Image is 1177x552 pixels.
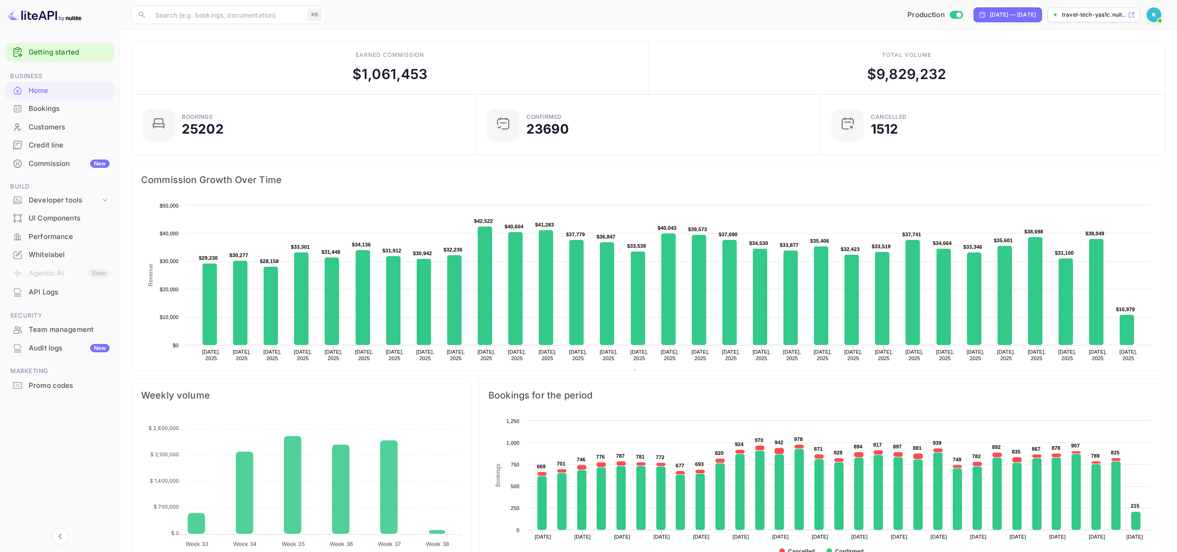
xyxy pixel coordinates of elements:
a: Credit line [6,136,114,153]
text: $34,530 [749,240,768,246]
text: [DATE] [772,534,789,540]
div: Customers [29,122,110,133]
div: Whitelabel [6,246,114,264]
text: 749 [953,457,961,462]
text: 835 [1012,449,1021,454]
div: Whitelabel [29,250,110,260]
text: Bookings [495,464,501,487]
div: New [90,159,110,168]
text: $33,519 [872,244,891,249]
div: UI Components [6,209,114,227]
text: [DATE], 2025 [844,349,863,361]
a: Customers [6,118,114,135]
text: 1,250 [506,418,519,424]
text: 942 [775,440,783,445]
text: 215 [1131,503,1140,509]
text: [DATE], 2025 [967,349,985,361]
text: [DATE], 2025 [233,349,251,361]
text: $36,847 [597,234,616,239]
div: Promo codes [29,380,110,391]
text: Revenue [148,264,154,286]
text: $37,741 [902,232,921,237]
tspan: $ 2,100,000 [150,451,179,458]
text: $37,779 [566,232,585,237]
text: 787 [616,453,625,459]
input: Search (e.g. bookings, documentation) [150,6,304,24]
text: 970 [755,437,764,443]
div: Team management [6,321,114,339]
span: Production [907,10,945,20]
text: $50,000 [160,203,179,209]
div: 23690 [526,123,569,135]
div: Commission [29,159,110,169]
div: Audit logsNew [6,339,114,357]
text: $34,664 [933,240,952,246]
text: 820 [715,450,724,456]
span: Commission Growth Over Time [141,172,1156,187]
text: 897 [893,444,902,449]
text: [DATE] [733,534,749,540]
text: Revenue [641,370,665,376]
text: [DATE], 2025 [783,349,801,361]
div: Home [29,86,110,96]
text: [DATE], 2025 [294,349,312,361]
span: Weekly volume [141,388,462,403]
a: Team management [6,321,114,338]
text: [DATE], 2025 [416,349,434,361]
text: $0 [173,343,179,348]
text: [DATE], 2025 [600,349,618,361]
img: LiteAPI logo [7,7,81,22]
text: [DATE] [970,534,986,540]
text: 878 [1052,445,1060,451]
a: Getting started [29,47,110,58]
text: $38,698 [1024,229,1043,234]
div: Performance [6,228,114,246]
text: [DATE], 2025 [355,349,373,361]
a: Whitelabel [6,246,114,263]
text: [DATE], 2025 [1028,349,1046,361]
text: [DATE], 2025 [386,349,404,361]
img: Revolut [1146,7,1161,22]
text: [DATE], 2025 [936,349,954,361]
button: Collapse navigation [52,528,68,545]
div: CommissionNew [6,155,114,173]
text: $33,539 [627,243,646,249]
a: Audit logsNew [6,339,114,356]
text: 750 [511,462,519,467]
div: CANCELLED [871,114,907,120]
div: Getting started [6,43,114,62]
text: [DATE], 2025 [630,349,648,361]
div: Team management [29,325,110,335]
text: [DATE] [891,534,907,540]
text: [DATE] [851,534,868,540]
tspan: Week 37 [378,540,401,547]
text: [DATE], 2025 [508,349,526,361]
span: Bookings for the period [488,388,1156,403]
text: $31,912 [382,248,401,253]
text: $35,601 [994,238,1013,243]
text: $37,690 [719,232,738,237]
text: [DATE], 2025 [813,349,832,361]
text: $33,877 [780,242,799,248]
text: 924 [735,442,744,447]
text: 701 [557,461,566,466]
text: [DATE], 2025 [538,349,556,361]
text: 867 [1032,446,1041,452]
text: $40,000 [160,231,179,236]
a: Performance [6,228,114,245]
text: [DATE], 2025 [569,349,587,361]
text: $40,043 [658,225,677,231]
div: Total volume [882,51,931,59]
text: $33,346 [963,244,982,250]
tspan: $ 2,800,000 [148,425,179,431]
text: 772 [656,454,665,460]
text: 746 [577,457,585,462]
text: 789 [1091,453,1100,459]
text: 1,000 [506,440,519,446]
text: 250 [511,505,519,511]
text: 500 [511,484,519,489]
text: [DATE] [1127,534,1143,540]
text: 939 [933,440,942,446]
text: $31,448 [321,249,340,255]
